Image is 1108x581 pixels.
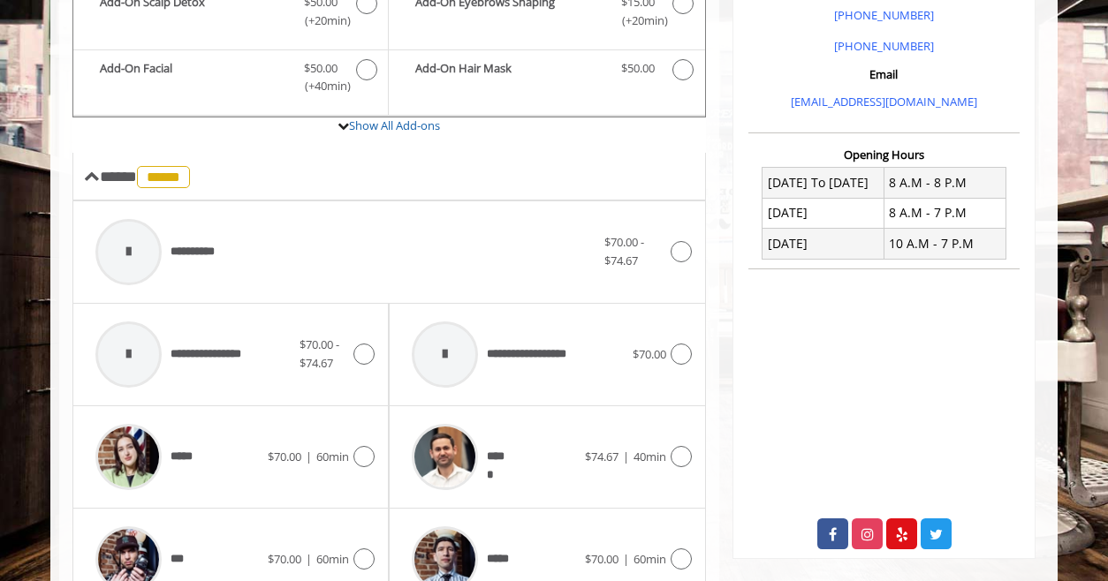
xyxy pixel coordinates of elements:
label: Add-On Facial [82,59,379,101]
span: (+40min ) [295,77,347,95]
a: [PHONE_NUMBER] [834,7,934,23]
span: $50.00 [621,59,655,78]
span: | [306,551,312,567]
span: $50.00 [304,59,338,78]
a: [PHONE_NUMBER] [834,38,934,54]
td: [DATE] [763,229,884,259]
span: $70.00 - $74.67 [300,336,339,371]
a: Show All Add-ons [349,117,440,133]
span: $70.00 [268,449,301,464]
span: (+20min ) [611,11,664,30]
a: [EMAIL_ADDRESS][DOMAIN_NAME] [791,94,977,109]
span: 60min [634,551,666,567]
b: Add-On Hair Mask [415,59,603,80]
td: [DATE] [763,198,884,228]
span: (+20min ) [295,11,347,30]
span: $70.00 [585,551,619,567]
td: 10 A.M - 7 P.M [884,229,1006,259]
span: $70.00 [268,551,301,567]
span: | [623,551,629,567]
td: [DATE] To [DATE] [763,168,884,198]
span: | [623,449,629,464]
span: 40min [634,449,666,464]
span: 60min [316,449,349,464]
h3: Email [753,68,1015,80]
b: Add-On Facial [100,59,286,96]
td: 8 A.M - 7 P.M [884,198,1006,228]
label: Add-On Hair Mask [398,59,695,85]
span: | [306,449,312,464]
span: 60min [316,551,349,567]
span: $70.00 - $74.67 [604,234,644,268]
span: $70.00 [633,346,666,362]
span: $74.67 [585,449,619,464]
h3: Opening Hours [748,148,1020,161]
td: 8 A.M - 8 P.M [884,168,1006,198]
